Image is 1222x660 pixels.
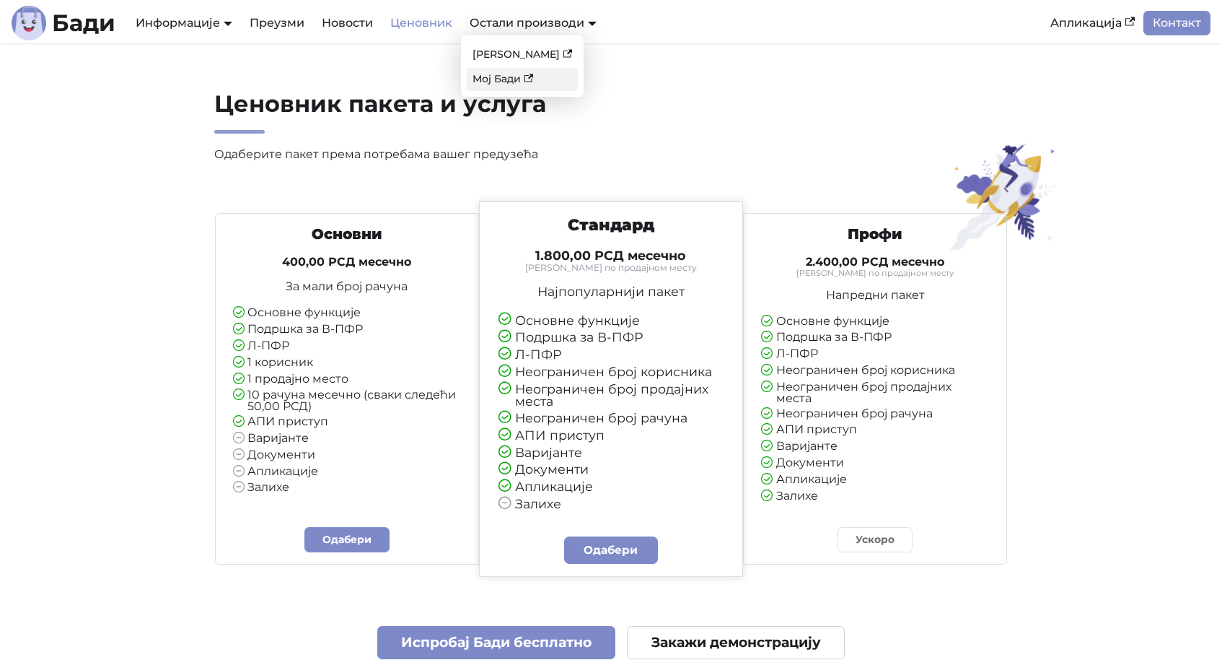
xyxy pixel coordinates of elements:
a: Контакт [1143,11,1210,35]
a: Информације [136,16,232,30]
li: 1 корисник [233,357,462,370]
li: Неограничен број продајних места [498,383,724,408]
a: [PERSON_NAME] [467,43,578,66]
li: Апликације [761,474,990,487]
li: Варијанте [761,440,990,453]
p: Најпопуларнији пакет [498,285,724,298]
a: Одабери [564,537,658,564]
h4: 400,00 РСД месечно [233,255,462,269]
small: [PERSON_NAME] по продајном месту [761,269,990,277]
img: Лого [12,6,46,40]
li: Подршка за В-ПФР [761,331,990,344]
img: Ценовник пакета и услуга [941,142,1066,251]
b: Бади [52,12,115,35]
h2: Ценовник пакета и услуга [214,90,747,134]
li: Варијанте [233,433,462,446]
li: АПИ приступ [233,416,462,429]
li: АПИ приступ [498,429,724,443]
li: Варијанте [498,446,724,460]
h4: 1.800,00 РСД месечно [498,248,724,264]
h3: Профи [761,225,990,243]
li: Подршка за В-ПФР [233,324,462,336]
li: Залихе [761,490,990,503]
li: АПИ приступ [761,424,990,437]
li: Апликације [498,480,724,494]
small: [PERSON_NAME] по продајном месту [498,264,724,272]
h3: Основни [233,225,462,243]
li: Неограничен број рачуна [761,408,990,421]
a: Закажи демонстрацију [627,626,845,660]
a: Мој Бади [467,68,578,90]
li: Неограничен број продајних места [761,381,990,404]
li: Л-ПФР [761,348,990,361]
li: Л-ПФР [233,340,462,353]
li: Залихе [233,482,462,495]
p: Напредни пакет [761,290,990,301]
li: 1 продајно место [233,373,462,386]
p: Одаберите пакет према потребама вашег предузећа [214,145,747,164]
li: Залихе [498,498,724,511]
a: Ценовник [382,11,461,35]
a: Преузми [241,11,313,35]
li: Неограничен број корисника [761,365,990,378]
li: Подршка за В-ПФР [498,331,724,344]
a: Остали производи [470,16,597,30]
li: Документи [498,463,724,477]
li: Неограничен број корисника [498,365,724,379]
li: Основне функције [233,307,462,320]
a: Испробај Бади бесплатно [377,626,616,660]
p: За мали број рачуна [233,281,462,292]
li: Апликације [233,466,462,479]
a: Новости [313,11,382,35]
li: Неограничен број рачуна [498,412,724,425]
a: Одабери [304,527,390,552]
h3: Стандард [498,215,724,235]
li: Основне функције [498,314,724,328]
a: ЛогоБади [12,6,115,40]
li: Основне функције [761,316,990,329]
li: Л-ПФР [498,348,724,362]
li: Документи [233,449,462,462]
h4: 2.400,00 РСД месечно [761,255,990,269]
li: Документи [761,457,990,470]
li: 10 рачуна месечно (сваки следећи 50,00 РСД) [233,389,462,412]
a: Апликација [1042,11,1143,35]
